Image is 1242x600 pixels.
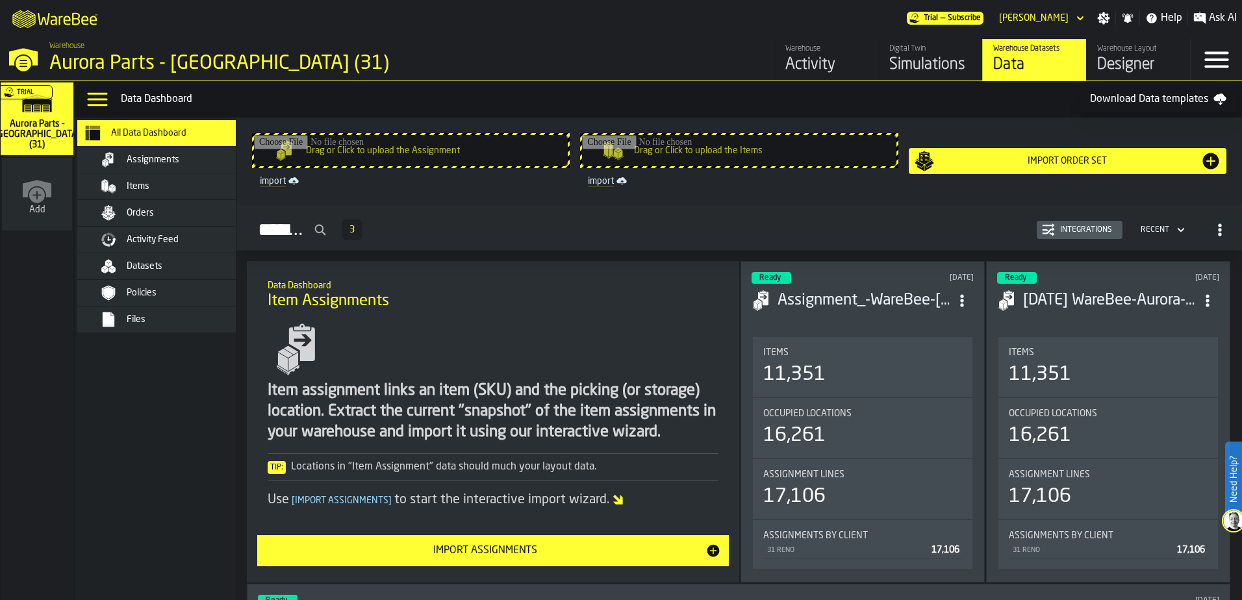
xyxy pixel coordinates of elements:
[1055,225,1117,234] div: Integrations
[388,496,392,505] span: ]
[49,42,84,51] span: Warehouse
[753,398,972,458] div: stat-Occupied Locations
[763,347,789,358] span: Items
[77,120,259,147] li: menu All Data Dashboard
[884,273,974,282] div: Updated: 8/8/2025, 8:24:12 AM Created: 8/8/2025, 8:24:05 AM
[1011,546,1172,555] div: 31 RENO
[753,337,972,397] div: stat-Items
[127,314,146,325] span: Files
[909,148,1226,174] button: button-Import Order Set
[1009,347,1034,358] span: Items
[583,173,895,189] a: link-to-/wh/i/aa2e4adb-2cd5-4688-aa4a-ec82bcf75d46/import/items/
[127,288,157,298] span: Policies
[924,14,938,23] span: Trial
[1009,531,1208,541] div: Title
[257,271,729,318] div: title-Item Assignments
[907,12,983,25] div: Menu Subscription
[763,541,962,558] div: StatList-item-31 RENO
[265,543,705,558] div: Import Assignments
[1009,347,1208,358] div: Title
[77,147,259,173] li: menu Assignments
[1009,424,1071,447] div: 16,261
[993,44,1076,53] div: Warehouse Datasets
[349,225,355,234] span: 3
[1037,221,1122,239] button: button-Integrations
[759,274,781,282] span: Ready
[29,205,45,215] span: Add
[121,92,1080,107] div: Data Dashboard
[766,546,926,555] div: 31 RENO
[998,337,1218,397] div: stat-Items
[1009,469,1090,480] span: Assignment lines
[257,535,729,566] button: button-Import Assignments
[268,381,718,443] div: Item assignment links an item (SKU) and the picking (or storage) location. Extract the current "s...
[255,173,567,189] a: link-to-/wh/i/aa2e4adb-2cd5-4688-aa4a-ec82bcf75d46/import/assignment/
[785,44,868,53] div: Warehouse
[1097,55,1180,75] div: Designer
[778,290,950,311] h3: Assignment_-WareBee-[PERSON_NAME]-assignment- V2080825.csv-2025-08-08
[111,128,186,138] span: All Data Dashboard
[127,208,154,218] span: Orders
[1009,469,1208,480] div: Title
[49,52,400,75] div: Aurora Parts - [GEOGRAPHIC_DATA] (31)
[935,156,1200,166] div: Import Order Set
[763,347,962,358] div: Title
[1141,225,1169,234] div: DropdownMenuValue-4
[763,531,868,541] span: Assignments by Client
[1005,274,1026,282] span: Ready
[1191,39,1242,81] label: button-toggle-Menu
[763,531,962,541] div: Title
[1009,408,1097,419] span: Occupied Locations
[127,181,149,192] span: Items
[268,491,718,509] div: Use to start the interactive import wizard.
[763,408,852,419] span: Occupied Locations
[998,398,1218,458] div: stat-Occupied Locations
[268,459,718,475] div: Locations in "Item Assignment" data should much your layout data.
[907,12,983,25] a: link-to-/wh/i/aa2e4adb-2cd5-4688-aa4a-ec82bcf75d46/pricing/
[77,227,259,253] li: menu Activity Feed
[1009,408,1208,419] div: Title
[1023,290,1196,311] div: 2025-08-08 WareBee-Aurora-assignment- V2.csv
[778,290,950,311] div: Assignment_-WareBee-Aurora Reno-assignment- V2080825.csv-2025-08-08
[268,278,718,291] h2: Sub Title
[77,253,259,280] li: menu Datasets
[763,408,962,419] div: Title
[1097,44,1180,53] div: Warehouse Layout
[1161,10,1182,26] span: Help
[1177,545,1205,555] span: 17,106
[753,459,972,519] div: stat-Assignment lines
[1009,485,1071,508] div: 17,106
[982,39,1086,81] a: link-to-/wh/i/aa2e4adb-2cd5-4688-aa4a-ec82bcf75d46/data
[763,485,826,508] div: 17,106
[785,55,868,75] div: Activity
[1135,222,1187,238] div: DropdownMenuValue-4
[1086,39,1190,81] a: link-to-/wh/i/aa2e4adb-2cd5-4688-aa4a-ec82bcf75d46/designer
[236,205,1242,251] h2: button-Assignments
[753,520,972,569] div: stat-Assignments by Client
[79,86,116,112] label: button-toggle-Data Menu
[763,469,962,480] div: Title
[2,158,72,233] a: link-to-/wh/new
[889,55,972,75] div: Simulations
[1009,541,1208,558] div: StatList-item-31 RENO
[1140,10,1187,26] label: button-toggle-Help
[1188,10,1242,26] label: button-toggle-Ask AI
[997,272,1037,284] div: status-3 2
[998,459,1218,519] div: stat-Assignment lines
[77,306,259,333] li: menu Files
[1092,12,1115,25] label: button-toggle-Settings
[997,334,1219,571] section: card-AssignmentDashboardCard
[77,200,259,227] li: menu Orders
[1209,10,1237,26] span: Ask AI
[1130,273,1220,282] div: Updated: 8/8/2025, 5:38:29 AM Created: 8/8/2025, 5:38:23 AM
[999,13,1069,23] div: DropdownMenuValue-Bob Lueken Lueken
[1226,443,1241,516] label: Need Help?
[77,280,259,306] li: menu Policies
[941,14,945,23] span: —
[993,55,1076,75] div: Data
